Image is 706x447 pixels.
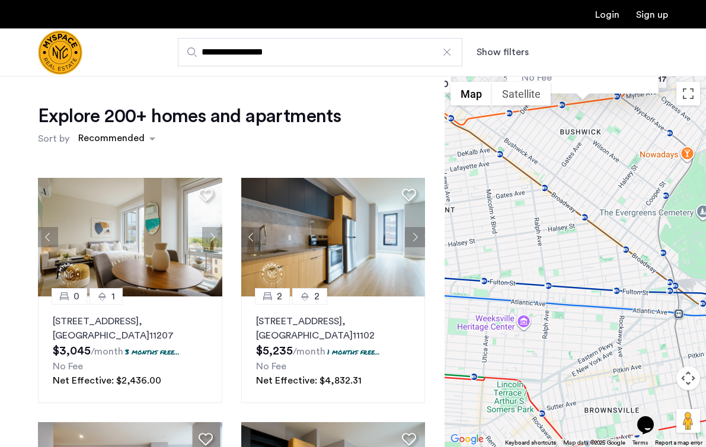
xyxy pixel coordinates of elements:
button: Toggle fullscreen view [676,82,700,106]
img: Google [448,432,487,447]
iframe: chat widget [632,400,670,435]
sub: /month [91,347,123,356]
span: Net Effective: $2,436.00 [53,376,161,385]
label: Sort by [38,132,69,146]
input: Apartment Search [178,38,462,66]
a: Terms (opens in new tab) [632,439,648,447]
span: 2 [314,289,320,304]
button: Show street map [451,82,492,106]
a: Cazamio Logo [38,30,82,75]
button: Drag Pegman onto the map to open Street View [676,409,700,433]
a: 01[STREET_ADDRESS], [GEOGRAPHIC_DATA]112073 months free...No FeeNet Effective: $2,436.00 [38,296,222,403]
span: No Fee [522,73,552,82]
p: [STREET_ADDRESS] 11207 [53,314,207,343]
button: Map camera controls [676,366,700,390]
div: Recommended [76,131,145,148]
span: $5,235 [256,345,293,357]
h1: Explore 200+ homes and apartments [38,104,341,128]
button: Next apartment [405,227,425,247]
span: $3,045 [53,345,91,357]
button: Show or hide filters [477,45,529,59]
ng-select: sort-apartment [72,128,161,149]
button: Previous apartment [241,227,261,247]
p: 1 months free... [327,347,380,357]
span: 2 [277,289,282,304]
p: [STREET_ADDRESS] 11102 [256,314,411,343]
img: 1997_638519001096654587.png [38,178,222,296]
span: No Fee [53,362,83,371]
button: Next apartment [202,227,222,247]
div: $4,079.17 [621,66,672,92]
span: No Fee [256,362,286,371]
button: Keyboard shortcuts [505,439,556,447]
a: 22[STREET_ADDRESS], [GEOGRAPHIC_DATA]111021 months free...No FeeNet Effective: $4,832.31 [241,296,426,403]
span: Map data ©2025 Google [563,440,625,446]
button: Previous apartment [38,227,58,247]
a: Registration [636,10,668,20]
a: Open this area in Google Maps (opens a new window) [448,432,487,447]
img: logo [38,30,82,75]
img: 1997_638519968035243270.png [241,178,426,296]
a: Login [595,10,619,20]
p: 3 months free... [125,347,180,357]
button: Show satellite imagery [492,82,551,106]
a: Report a map error [655,439,702,447]
span: 0 [74,289,79,304]
span: 1 [111,289,115,304]
sub: /month [293,347,325,356]
span: Net Effective: $4,832.31 [256,376,362,385]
